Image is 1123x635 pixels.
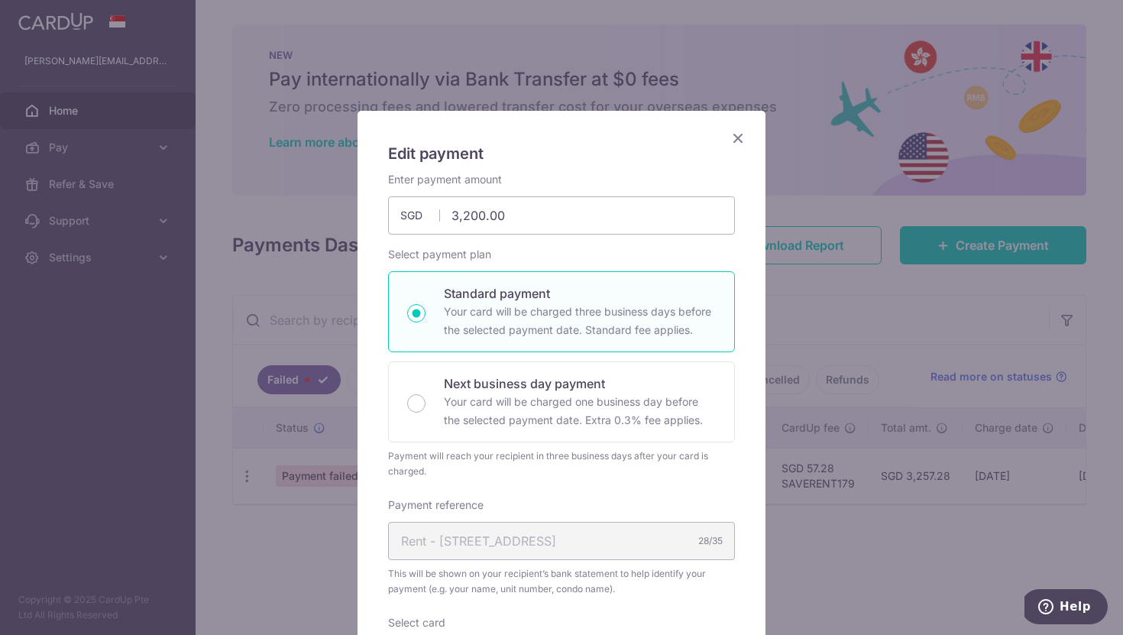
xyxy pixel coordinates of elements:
[444,374,716,393] p: Next business day payment
[729,129,747,147] button: Close
[388,141,735,166] h5: Edit payment
[698,533,723,549] div: 28/35
[388,566,735,597] span: This will be shown on your recipient’s bank statement to help identify your payment (e.g. your na...
[388,615,445,630] label: Select card
[444,393,716,429] p: Your card will be charged one business day before the selected payment date. Extra 0.3% fee applies.
[444,303,716,339] p: Your card will be charged three business days before the selected payment date. Standard fee appl...
[388,497,484,513] label: Payment reference
[388,196,735,235] input: 0.00
[388,247,491,262] label: Select payment plan
[388,172,502,187] label: Enter payment amount
[444,284,716,303] p: Standard payment
[400,208,440,223] span: SGD
[388,449,735,479] div: Payment will reach your recipient in three business days after your card is charged.
[1024,589,1108,627] iframe: Opens a widget where you can find more information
